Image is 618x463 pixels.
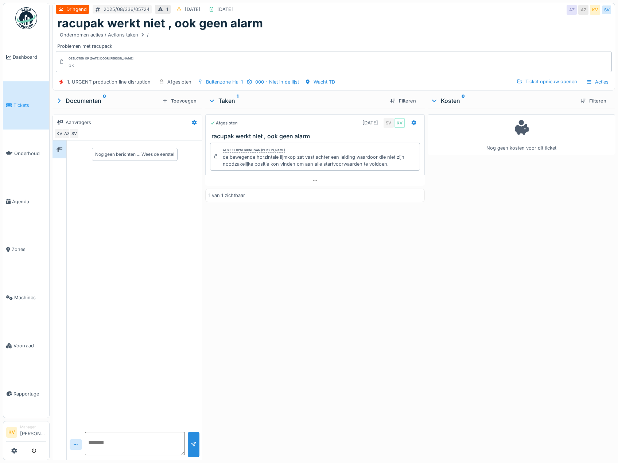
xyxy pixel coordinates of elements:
[13,342,46,349] span: Voorraad
[217,6,233,13] div: [DATE]
[95,151,174,158] div: Nog geen berichten … Wees de eerste!
[3,225,49,274] a: Zones
[55,96,159,105] div: Documenten
[578,5,588,15] div: AZ
[431,96,575,105] div: Kosten
[567,5,577,15] div: AZ
[167,78,191,85] div: Afgesloten
[384,118,394,128] div: SV
[67,78,151,85] div: 1. URGENT production line disruption
[3,130,49,178] a: Onderhoud
[20,424,46,440] li: [PERSON_NAME]
[66,119,91,126] div: Aanvragers
[13,54,46,61] span: Dashboard
[60,31,149,38] div: Ondernomen acties / Actions taken /
[462,96,465,105] sup: 0
[12,246,46,253] span: Zones
[578,96,609,106] div: Filteren
[14,294,46,301] span: Machines
[6,424,46,442] a: KV Manager[PERSON_NAME]
[159,96,199,106] div: Toevoegen
[20,424,46,430] div: Manager
[602,5,612,15] div: SV
[3,33,49,81] a: Dashboard
[166,6,168,13] div: 1
[362,119,378,126] div: [DATE]
[394,118,405,128] div: KV
[514,77,580,86] div: Ticket opnieuw openen
[14,150,46,157] span: Onderhoud
[69,56,133,61] div: Gesloten op [DATE] door [PERSON_NAME]
[432,117,610,151] div: Nog geen kosten voor dit ticket
[15,7,37,29] img: Badge_color-CXgf-gQk.svg
[66,6,87,13] div: Dringend
[237,96,238,105] sup: 1
[69,128,79,139] div: SV
[223,148,285,153] div: Afsluit opmerking van [PERSON_NAME]
[208,96,384,105] div: Taken
[54,128,65,139] div: KV
[57,30,610,49] div: Problemen met racupack
[3,81,49,130] a: Tickets
[210,120,238,126] div: Afgesloten
[12,198,46,205] span: Agenda
[69,62,133,69] div: ok
[255,78,299,85] div: 000 - Niet in de lijst
[62,128,72,139] div: AZ
[13,102,46,109] span: Tickets
[104,6,149,13] div: 2025/08/336/05724
[3,322,49,370] a: Voorraad
[3,370,49,418] a: Rapportage
[103,96,106,105] sup: 0
[387,96,419,106] div: Filteren
[185,6,201,13] div: [DATE]
[57,16,263,30] h1: racupak werkt niet , ook geen alarm
[3,274,49,322] a: Machines
[590,5,600,15] div: KV
[13,390,46,397] span: Rapportage
[3,177,49,225] a: Agenda
[223,154,416,167] div: de bewegende horzintale lijmkop zat vast achter een leiding waardoor die niet zijn noodzakelijke ...
[583,77,612,87] div: Acties
[6,427,17,438] li: KV
[206,78,243,85] div: Buitenzone Hal 1
[209,192,245,199] div: 1 van 1 zichtbaar
[314,78,335,85] div: Wacht TD
[211,133,421,140] h3: racupak werkt niet , ook geen alarm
